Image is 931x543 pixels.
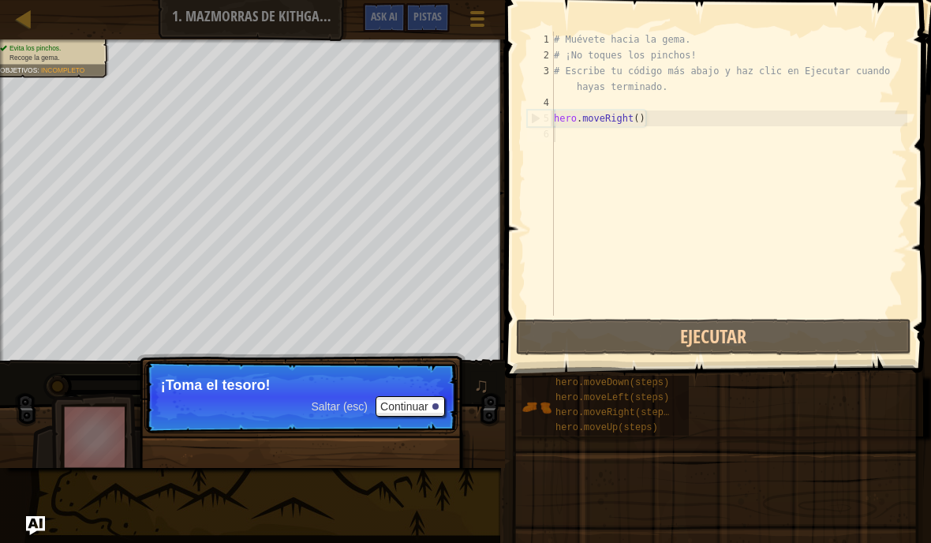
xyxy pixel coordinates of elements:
span: hero.moveUp(steps) [555,422,658,433]
span: Incompleto [41,66,84,74]
button: Ejecutar [516,319,911,355]
span: Evita los pinchos. [9,45,61,53]
div: 5 [528,110,554,126]
span: hero.moveDown(steps) [555,377,669,388]
div: 2 [527,47,554,63]
span: Ask AI [371,9,398,24]
span: Saltar (esc) [311,400,368,413]
button: Mostrar menú de juego [458,3,497,40]
div: 1 [527,32,554,47]
button: Ask AI [26,516,45,535]
span: hero.moveLeft(steps) [555,392,669,403]
button: Continuar [376,396,445,417]
button: Ask AI [363,3,406,32]
div: 3 [527,63,554,95]
span: Pistas [413,9,442,24]
div: 6 [527,126,554,142]
img: portrait.png [522,392,551,422]
p: ¡Toma el tesoro! [161,377,441,393]
span: hero.moveRight(steps) [555,407,675,418]
span: : [37,66,41,74]
span: Recoge la gema. [9,54,60,62]
div: 4 [527,95,554,110]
